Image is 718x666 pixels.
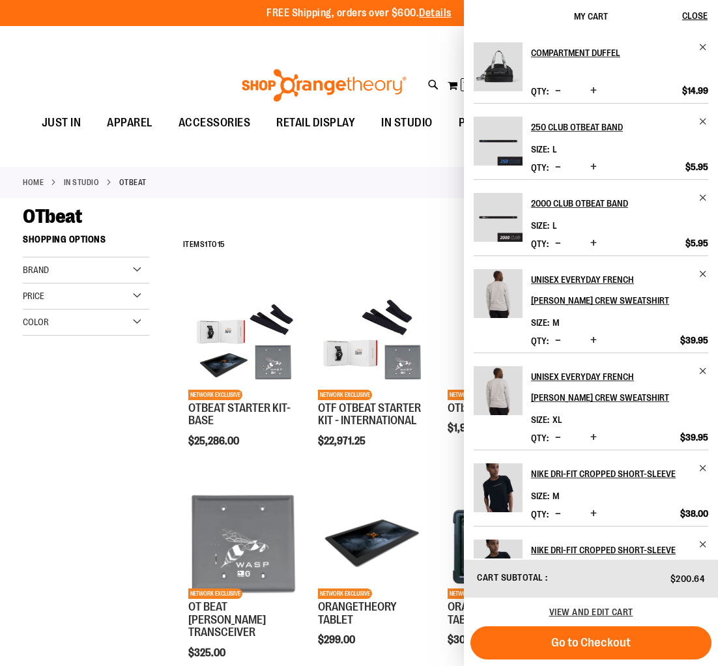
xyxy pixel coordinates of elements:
[474,193,523,242] img: 2000 Club OTbeat Band
[531,144,549,154] dt: Size
[318,401,421,427] a: OTF OTBEAT STARTER KIT - INTERNATIONAL
[474,463,523,521] a: Nike Dri-FIT Cropped Short-Sleeve
[587,237,600,250] button: Increase product quantity
[318,435,367,447] span: $22,971.25
[441,282,566,467] div: product
[23,265,49,275] span: Brand
[448,487,559,599] img: Product image for ORANGETHEORY TABLET COVER
[240,69,409,102] img: Shop Orangetheory
[680,334,708,346] span: $39.95
[188,288,300,401] a: OTBEAT STARTER KIT- BASENETWORK EXCLUSIVE
[531,366,691,408] h2: Unisex Everyday French [PERSON_NAME] Crew Sweatshirt
[448,600,526,626] a: ORANGETHEORY TABLET COVER
[448,288,559,401] a: OTbeat Burn 24-packNETWORK EXCLUSIVE
[553,220,557,231] span: L
[448,390,502,400] span: NETWORK EXCLUSIVE
[318,600,397,626] a: ORANGETHEORY TABLET
[553,144,557,154] span: L
[552,161,564,174] button: Decrease product quantity
[276,108,355,138] span: RETAIL DISPLAY
[474,42,523,91] img: Compartment Duffel
[552,237,564,250] button: Decrease product quantity
[188,288,300,399] img: OTBEAT STARTER KIT- BASE
[531,540,691,560] h2: Nike Dri-FIT Cropped Short-Sleeve
[587,334,600,347] button: Increase product quantity
[470,626,711,659] button: Go to Checkout
[698,269,708,279] a: Remove item
[188,401,291,427] a: OTBEAT STARTER KIT- BASE
[531,463,708,484] a: Nike Dri-FIT Cropped Short-Sleeve
[474,103,708,179] li: Product
[531,414,549,425] dt: Size
[318,588,372,599] span: NETWORK EXCLUSIVE
[531,117,708,138] a: 250 Club OTbeat Band
[531,509,549,519] label: Qty
[474,117,523,166] img: 250 Club OTbeat Band
[682,85,708,96] span: $14.99
[474,450,708,526] li: Product
[474,179,708,255] li: Product
[477,572,543,583] span: Cart Subtotal
[474,42,708,103] li: Product
[549,607,633,617] span: View and edit cart
[448,634,481,646] span: $30.00
[448,422,493,434] span: $1,920.00
[474,366,523,415] img: Unisex Everyday French Terry Crew Sweatshirt
[188,487,300,601] a: Product image for OT BEAT POE TRANSCEIVERNETWORK EXCLUSIVE
[448,401,549,414] a: OTbeat Burn 24-pack
[685,161,708,173] span: $5.95
[531,239,549,249] label: Qty
[552,431,564,444] button: Decrease product quantity
[119,177,147,188] strong: OTbeat
[587,85,600,98] button: Increase product quantity
[553,414,562,425] span: XL
[64,177,100,188] a: IN STUDIO
[587,161,600,174] button: Increase product quantity
[698,463,708,473] a: Remove item
[531,269,691,311] h2: Unisex Everyday French [PERSON_NAME] Crew Sweatshirt
[188,487,300,599] img: Product image for OT BEAT POE TRANSCEIVER
[474,193,523,250] a: 2000 Club OTbeat Band
[531,491,549,501] dt: Size
[179,108,251,138] span: ACCESSORIES
[552,334,564,347] button: Decrease product quantity
[188,647,227,659] span: $325.00
[552,508,564,521] button: Decrease product quantity
[205,240,208,249] span: 1
[553,317,559,328] span: M
[474,255,708,353] li: Product
[448,487,559,601] a: Product image for ORANGETHEORY TABLET COVERNETWORK EXCLUSIVE
[531,336,549,346] label: Qty
[531,433,549,443] label: Qty
[23,205,81,227] span: OTbeat
[23,291,44,301] span: Price
[459,108,496,138] span: PROMO
[587,508,600,521] button: Increase product quantity
[682,10,708,21] span: Close
[448,288,559,399] img: OTbeat Burn 24-pack
[574,11,608,22] span: My Cart
[188,600,266,639] a: OT BEAT [PERSON_NAME] TRANSCEIVER
[311,282,436,480] div: product
[318,288,429,399] img: OTF OTBEAT STARTER KIT - INTERNATIONAL
[182,282,306,480] div: product
[680,508,708,519] span: $38.00
[188,588,242,599] span: NETWORK EXCLUSIVE
[474,269,523,326] a: Unisex Everyday French Terry Crew Sweatshirt
[587,431,600,444] button: Increase product quantity
[474,353,708,450] li: Product
[698,117,708,126] a: Remove item
[551,635,631,650] span: Go to Checkout
[474,540,523,597] a: Nike Dri-FIT Cropped Short-Sleeve
[531,366,708,408] a: Unisex Everyday French [PERSON_NAME] Crew Sweatshirt
[531,317,549,328] dt: Size
[531,86,549,96] label: Qty
[531,220,549,231] dt: Size
[381,108,433,138] span: IN STUDIO
[474,463,523,512] img: Nike Dri-FIT Cropped Short-Sleeve
[474,269,523,318] img: Unisex Everyday French Terry Crew Sweatshirt
[42,108,81,138] span: JUST IN
[318,487,429,599] img: Product image for ORANGETHEORY TABLET
[531,269,708,311] a: Unisex Everyday French [PERSON_NAME] Crew Sweatshirt
[531,540,708,560] a: Nike Dri-FIT Cropped Short-Sleeve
